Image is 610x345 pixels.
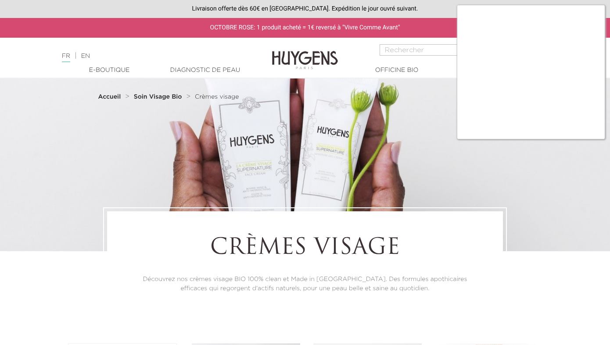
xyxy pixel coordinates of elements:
[380,44,492,56] input: Rechercher
[98,93,123,100] a: Accueil
[134,94,182,100] strong: Soin Visage Bio
[62,53,70,62] a: FR
[81,53,90,59] a: EN
[449,66,536,75] a: Nos engagements
[134,93,184,100] a: Soin Visage Bio
[131,235,479,262] h1: Crèmes visage
[98,94,121,100] strong: Accueil
[195,93,239,100] a: Crèmes visage
[131,275,479,293] p: Découvrez nos crèmes visage BIO 100% clean et Made in [GEOGRAPHIC_DATA]. Des formules apothicaire...
[57,51,248,61] div: |
[195,94,239,100] span: Crèmes visage
[353,66,441,75] a: Officine Bio
[161,66,249,75] a: Diagnostic de peau
[65,66,153,75] a: E-Boutique
[272,37,338,71] img: Huygens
